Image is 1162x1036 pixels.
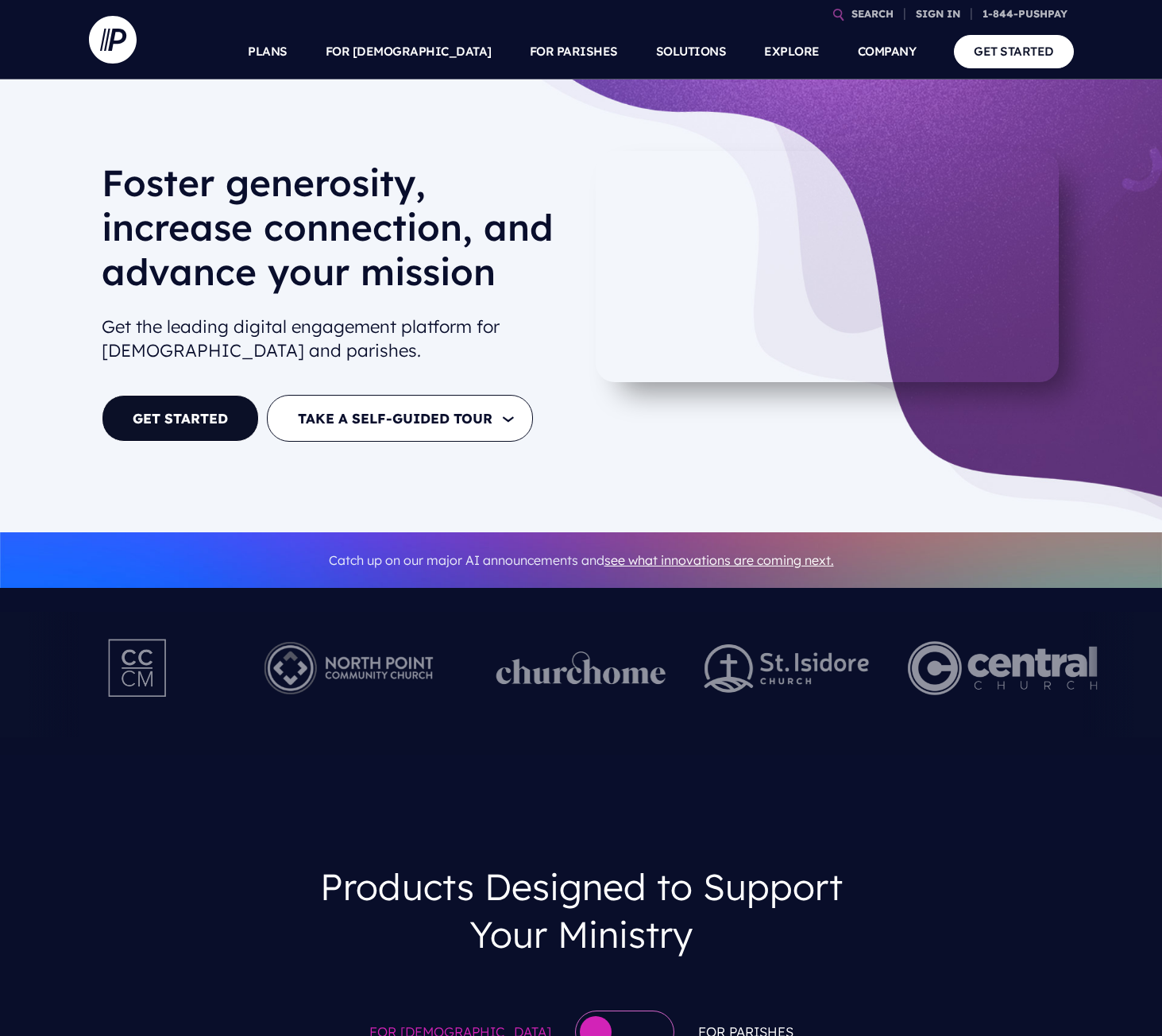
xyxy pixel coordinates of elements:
[248,24,288,79] a: PLANS
[908,624,1098,712] img: Central Church Henderson NV
[75,624,201,712] img: Pushpay_Logo__CCM
[284,850,879,970] h3: Products Designed to Support Your Ministry
[267,395,533,442] button: TAKE A SELF-GUIDED TOUR
[102,160,569,307] h1: Foster generosity, increase connection, and advance your mission
[858,24,917,79] a: COMPANY
[656,24,727,79] a: SOLUTIONS
[705,644,870,693] img: pp_logos_2
[954,35,1074,68] a: GET STARTED
[764,24,820,79] a: EXPLORE
[326,24,492,79] a: FOR [DEMOGRAPHIC_DATA]
[240,624,458,712] img: Pushpay_Logo__NorthPoint
[604,552,834,568] a: see what innovations are coming next.
[530,24,618,79] a: FOR PARISHES
[102,395,259,442] a: GET STARTED
[102,543,1061,578] p: Catch up on our major AI announcements and
[496,651,666,685] img: pp_logos_1
[102,308,569,370] h2: Get the leading digital engagement platform for [DEMOGRAPHIC_DATA] and parishes.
